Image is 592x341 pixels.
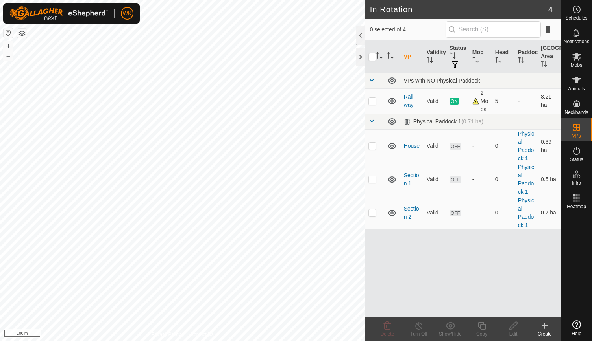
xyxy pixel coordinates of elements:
span: Heatmap [567,204,586,209]
td: 0.7 ha [538,196,561,229]
a: Contact Us [191,331,214,338]
p-sorticon: Activate to sort [495,58,501,64]
th: Validity [424,41,446,73]
div: Show/Hide [435,330,466,337]
span: OFF [450,210,461,216]
button: – [4,51,13,61]
button: + [4,41,13,51]
span: 0 selected of 4 [370,26,446,34]
p-sorticon: Activate to sort [518,58,524,64]
div: Edit [498,330,529,337]
div: - [472,175,489,183]
span: OFF [450,176,461,183]
a: Privacy Policy [152,331,181,338]
td: Valid [424,129,446,163]
td: 0.39 ha [538,129,561,163]
button: Reset Map [4,28,13,38]
td: Valid [424,88,446,114]
td: Valid [424,163,446,196]
th: Paddock [515,41,538,73]
a: Section 1 [404,172,419,187]
a: House [404,143,420,149]
td: 0.5 ha [538,163,561,196]
td: Valid [424,196,446,229]
th: Mob [469,41,492,73]
th: Head [492,41,515,73]
p-sorticon: Activate to sort [427,58,433,64]
span: OFF [450,143,461,150]
span: Mobs [571,63,582,68]
a: Physical Paddock 1 [518,197,534,228]
div: VPs with NO Physical Paddock [404,77,557,84]
span: WK [123,9,132,18]
h2: In Rotation [370,5,548,14]
span: Notifications [564,39,589,44]
span: ON [450,98,459,104]
div: Physical Paddock 1 [404,118,483,125]
div: Create [529,330,561,337]
p-sorticon: Activate to sort [472,58,479,64]
input: Search (S) [446,21,541,38]
th: VP [401,41,424,73]
div: 2 Mobs [472,89,489,114]
a: Help [561,317,592,339]
p-sorticon: Activate to sort [387,53,394,60]
span: 4 [548,4,553,15]
th: Status [446,41,469,73]
td: - [515,88,538,114]
td: 0 [492,163,515,196]
span: Help [572,331,581,336]
th: [GEOGRAPHIC_DATA] Area [538,41,561,73]
a: Section 2 [404,205,419,220]
div: Copy [466,330,498,337]
a: Physical Paddock 1 [518,164,534,195]
span: Schedules [565,16,587,20]
td: 0 [492,129,515,163]
span: Animals [568,86,585,91]
p-sorticon: Activate to sort [450,53,456,60]
p-sorticon: Activate to sort [541,62,547,68]
span: Neckbands [564,110,588,115]
p-sorticon: Activate to sort [376,53,383,60]
span: Infra [572,181,581,185]
button: Map Layers [17,29,27,38]
td: 5 [492,88,515,114]
a: Physical Paddock 1 [518,130,534,161]
span: Delete [381,331,394,337]
img: Gallagher Logo [9,6,108,20]
td: 8.21 ha [538,88,561,114]
span: Status [570,157,583,162]
div: - [472,142,489,150]
span: (0.71 ha) [461,118,483,125]
span: VPs [572,134,581,138]
a: Rail way [404,93,414,108]
div: Turn Off [403,330,435,337]
td: 0 [492,196,515,229]
div: - [472,209,489,217]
